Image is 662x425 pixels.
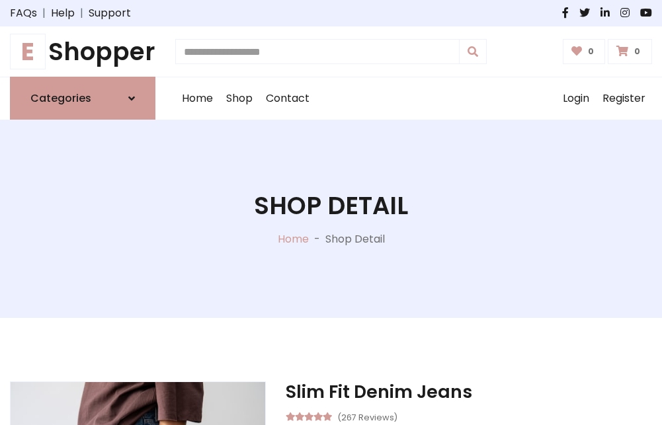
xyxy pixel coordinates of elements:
[10,37,155,66] a: EShopper
[175,77,220,120] a: Home
[10,37,155,66] h1: Shopper
[585,46,597,58] span: 0
[254,191,408,220] h1: Shop Detail
[75,5,89,21] span: |
[89,5,131,21] a: Support
[596,77,652,120] a: Register
[259,77,316,120] a: Contact
[10,34,46,69] span: E
[37,5,51,21] span: |
[309,231,325,247] p: -
[10,77,155,120] a: Categories
[631,46,643,58] span: 0
[563,39,606,64] a: 0
[286,381,652,403] h3: Slim Fit Denim Jeans
[278,231,309,247] a: Home
[30,92,91,104] h6: Categories
[51,5,75,21] a: Help
[556,77,596,120] a: Login
[220,77,259,120] a: Shop
[608,39,652,64] a: 0
[10,5,37,21] a: FAQs
[325,231,385,247] p: Shop Detail
[337,408,397,424] small: (267 Reviews)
